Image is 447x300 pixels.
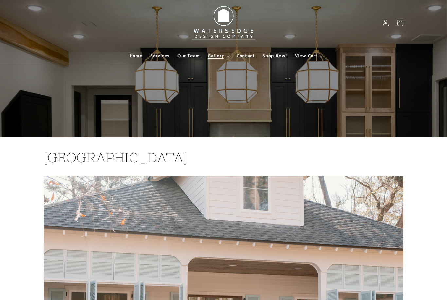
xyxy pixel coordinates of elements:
[150,53,170,59] span: Services
[188,3,259,43] img: Watersedge Design Co
[146,49,173,63] a: Services
[237,53,255,59] span: Contact
[295,53,317,59] span: View Cart
[259,49,291,63] a: Shop Now!
[126,49,146,63] a: Home
[291,49,321,63] a: View Cart
[173,49,204,63] a: Our Team
[208,53,224,59] span: Gallery
[177,53,200,59] span: Our Team
[44,149,403,166] h2: [GEOGRAPHIC_DATA]
[233,49,259,63] a: Contact
[130,53,142,59] span: Home
[262,53,287,59] span: Shop Now!
[204,49,233,63] summary: Gallery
